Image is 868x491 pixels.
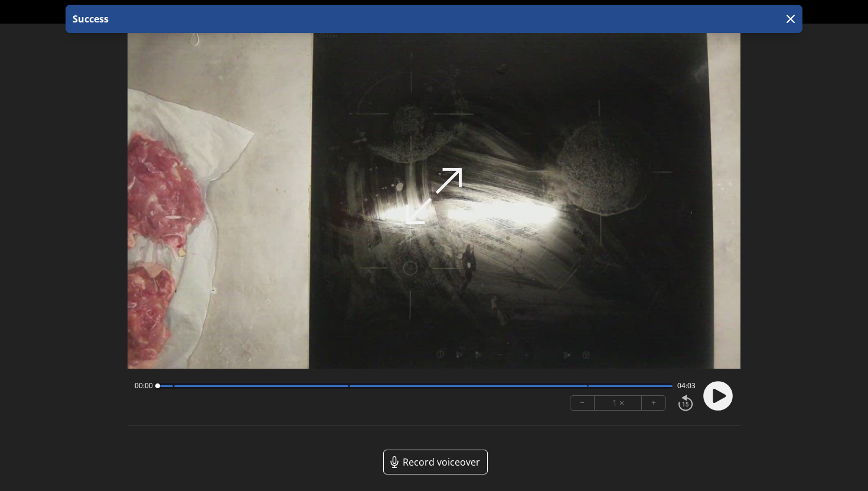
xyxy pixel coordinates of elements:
span: Record voiceover [403,455,480,469]
button: − [570,396,595,410]
a: Record voiceover [383,450,488,474]
div: 1 × [595,396,642,410]
p: Success [70,12,109,26]
span: 00:00 [135,381,153,391]
span: 04:03 [677,381,696,391]
a: 00:00:00 [412,4,456,21]
button: + [642,396,665,410]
